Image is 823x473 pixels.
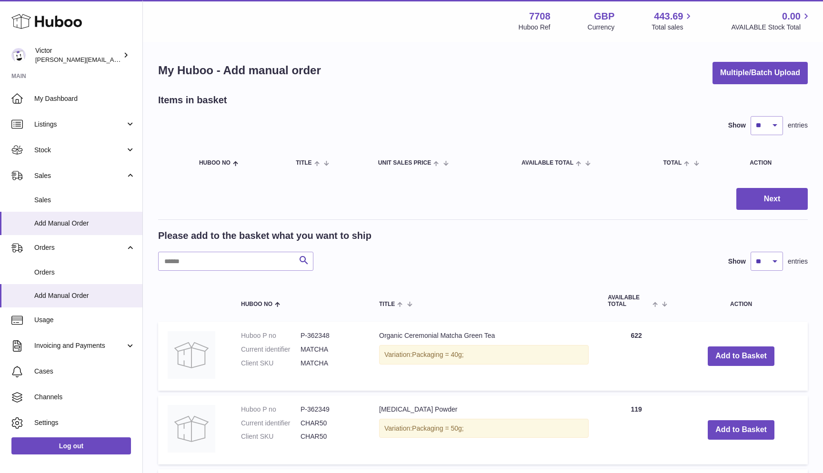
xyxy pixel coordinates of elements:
[788,257,808,266] span: entries
[241,405,301,414] dt: Huboo P no
[370,395,598,464] td: [MEDICAL_DATA] Powder
[34,120,125,129] span: Listings
[34,341,125,350] span: Invoicing and Payments
[588,23,615,32] div: Currency
[168,331,215,379] img: Organic Ceremonial Matcha Green Tea
[241,419,301,428] dt: Current identifier
[296,160,311,166] span: Title
[652,10,694,32] a: 443.69 Total sales
[241,359,301,368] dt: Client SKU
[519,23,551,32] div: Huboo Ref
[412,351,464,358] span: Packaging = 40g;
[11,437,131,454] a: Log out
[241,331,301,340] dt: Huboo P no
[782,10,801,23] span: 0.00
[34,219,135,228] span: Add Manual Order
[412,424,464,432] span: Packaging = 50g;
[379,301,395,307] span: Title
[663,160,682,166] span: Total
[34,196,135,205] span: Sales
[301,345,360,354] dd: MATCHA
[34,315,135,325] span: Usage
[713,62,808,84] button: Multiple/Batch Upload
[199,160,231,166] span: Huboo no
[34,268,135,277] span: Orders
[301,432,360,441] dd: CHAR50
[158,229,371,242] h2: Please add to the basket what you want to ship
[728,257,746,266] label: Show
[35,46,121,64] div: Victor
[598,322,674,391] td: 622
[34,171,125,180] span: Sales
[168,405,215,453] img: Activated Charcoal Powder
[241,301,272,307] span: Huboo no
[379,419,589,438] div: Variation:
[34,146,125,155] span: Stock
[11,48,26,62] img: victor@erbology.co
[301,405,360,414] dd: P-362349
[34,393,135,402] span: Channels
[379,345,589,365] div: Variation:
[674,285,808,316] th: Action
[731,23,812,32] span: AVAILABLE Stock Total
[728,121,746,130] label: Show
[708,420,774,440] button: Add to Basket
[34,367,135,376] span: Cases
[301,419,360,428] dd: CHAR50
[34,291,135,300] span: Add Manual Order
[750,160,798,166] div: Action
[731,10,812,32] a: 0.00 AVAILABLE Stock Total
[158,94,227,107] h2: Items in basket
[241,432,301,441] dt: Client SKU
[241,345,301,354] dt: Current identifier
[370,322,598,391] td: Organic Ceremonial Matcha Green Tea
[158,63,321,78] h1: My Huboo - Add manual order
[301,359,360,368] dd: MATCHA
[598,395,674,464] td: 119
[608,295,650,307] span: AVAILABLE Total
[708,346,774,366] button: Add to Basket
[654,10,683,23] span: 443.69
[652,23,694,32] span: Total sales
[34,243,125,252] span: Orders
[529,10,551,23] strong: 7708
[301,331,360,340] dd: P-362348
[378,160,431,166] span: Unit Sales Price
[34,94,135,103] span: My Dashboard
[34,418,135,427] span: Settings
[788,121,808,130] span: entries
[736,188,808,210] button: Next
[522,160,573,166] span: AVAILABLE Total
[594,10,614,23] strong: GBP
[35,56,191,63] span: [PERSON_NAME][EMAIL_ADDRESS][DOMAIN_NAME]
